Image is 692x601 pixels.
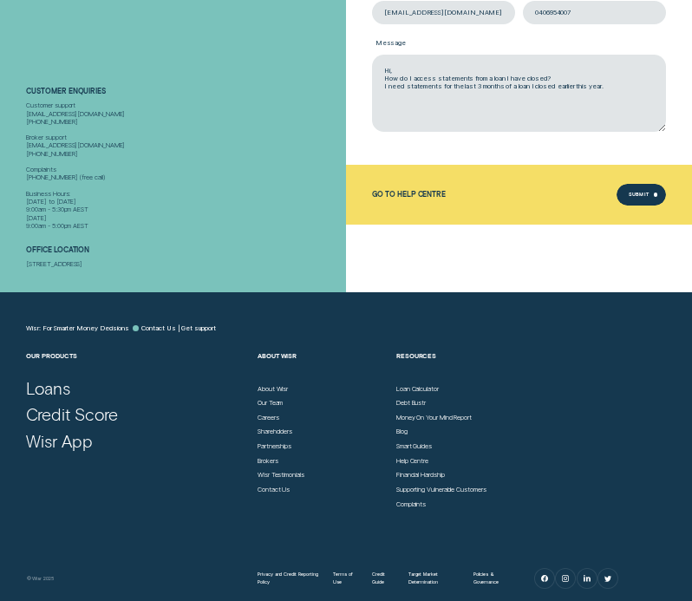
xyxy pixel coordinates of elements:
[372,33,665,55] label: Message
[556,569,575,588] a: Instagram
[333,571,357,586] a: Terms of Use
[26,260,342,268] div: [STREET_ADDRESS]
[26,378,70,399] a: Loans
[578,569,597,588] a: LinkedIn
[372,55,665,132] textarea: Hi, How do I access statements from a loan I have closed? I need statements for the last 3 months...
[258,486,290,493] a: Contact Us
[258,457,277,465] a: Brokers
[26,352,249,384] h2: Our Products
[372,571,394,586] a: Credit Guide
[258,428,292,435] a: Shareholders
[258,471,304,479] a: Wisr Testimonials
[396,486,486,493] a: Supporting Vulnerable Customers
[396,442,432,450] a: Smart Guides
[258,399,283,407] a: Our Team
[396,471,445,479] a: Financial Hardship
[372,191,446,199] a: Go to Help Centre
[26,324,129,332] a: Wisr: For Smarter Money Decisions
[26,431,93,452] a: Wisr App
[26,88,342,102] h2: Customer Enquiries
[26,101,342,230] div: Customer support [EMAIL_ADDRESS][DOMAIN_NAME] [PHONE_NUMBER] Broker support [EMAIL_ADDRESS][DOMAI...
[617,184,666,206] button: Submit
[141,324,215,332] a: Contact Us | Get support
[408,571,459,586] a: Target Market Determination
[258,442,291,450] a: Partnerships
[396,399,426,407] a: Debt Bustr
[26,404,117,425] a: Credit Score
[258,571,318,586] a: Privacy and Credit Reporting Policy
[473,571,512,586] a: Policies & Governance
[396,414,472,421] a: Money On Your Mind Report
[598,569,617,588] a: Twitter
[26,246,342,261] h2: Office Location
[396,500,426,508] a: Complaints
[396,352,527,384] h2: Resources
[258,385,288,393] a: About Wisr
[23,575,254,583] div: © Wisr 2025
[396,457,428,465] a: Help Centre
[396,428,408,435] a: Blog
[258,352,388,384] h2: About Wisr
[258,414,278,421] a: Careers
[396,385,439,393] a: Loan Calculator
[535,569,554,588] a: Facebook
